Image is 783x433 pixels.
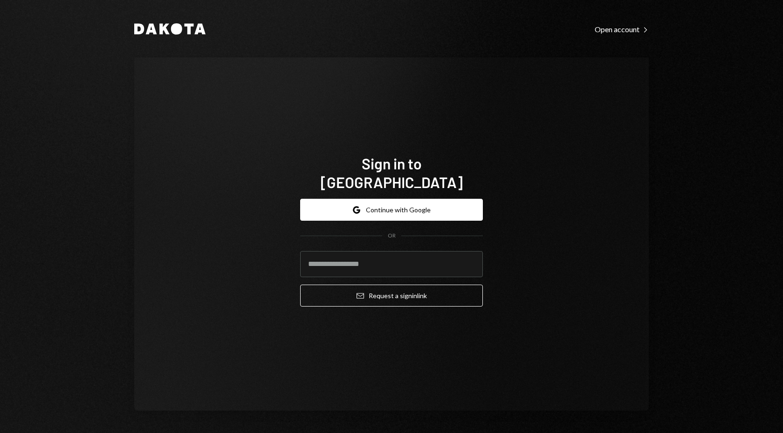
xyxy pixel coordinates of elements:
[388,232,396,240] div: OR
[595,24,649,34] a: Open account
[300,154,483,191] h1: Sign in to [GEOGRAPHIC_DATA]
[300,285,483,307] button: Request a signinlink
[300,199,483,221] button: Continue with Google
[595,25,649,34] div: Open account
